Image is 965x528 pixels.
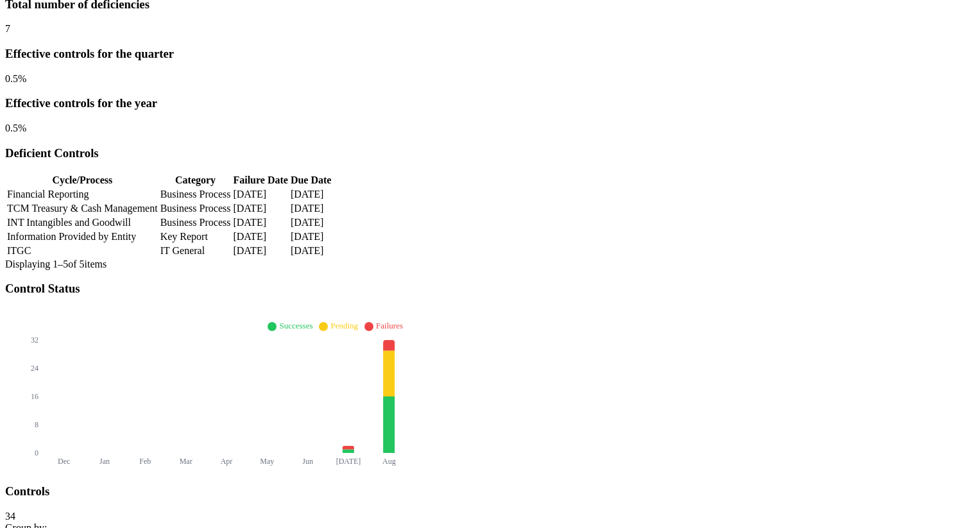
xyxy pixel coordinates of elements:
[290,216,332,229] td: [DATE]
[31,336,38,345] tspan: 32
[279,321,312,330] span: Successes
[290,202,332,215] td: [DATE]
[35,448,38,457] tspan: 0
[31,364,38,373] tspan: 24
[5,146,960,160] h3: Deficient Controls
[31,392,38,401] tspan: 16
[290,230,332,243] td: [DATE]
[376,321,403,330] span: Failures
[232,244,288,257] td: [DATE]
[160,174,232,187] th: Category
[6,244,158,257] td: ITGC
[35,420,38,429] tspan: 8
[5,484,960,498] h3: Controls
[99,457,110,466] tspan: Jan
[160,230,232,243] td: Key Report
[160,202,232,215] td: Business Process
[290,174,332,187] th: Due Date
[5,23,10,34] span: 7
[6,174,158,187] th: Cycle/Process
[302,457,313,466] tspan: Jun
[336,457,361,466] tspan: [DATE]
[5,259,107,269] span: Displaying 1– 5 of 5 items
[160,216,232,229] td: Business Process
[160,188,232,201] td: Business Process
[6,216,158,229] td: INT Intangibles and Goodwill
[5,96,960,110] h3: Effective controls for the year
[5,123,26,133] span: 0.5 %
[139,457,151,466] tspan: Feb
[5,73,26,84] span: 0.5 %
[232,216,288,229] td: [DATE]
[58,457,70,466] tspan: Dec
[232,188,288,201] td: [DATE]
[232,230,288,243] td: [DATE]
[160,244,232,257] td: IT General
[180,457,192,466] tspan: Mar
[221,457,233,466] tspan: Apr
[6,202,158,215] td: TCM Treasury & Cash Management
[5,282,960,296] h3: Control Status
[260,457,274,466] tspan: May
[232,174,288,187] th: Failure Date
[5,47,960,61] h3: Effective controls for the quarter
[290,188,332,201] td: [DATE]
[330,321,358,330] span: Pending
[290,244,332,257] td: [DATE]
[232,202,288,215] td: [DATE]
[382,457,396,466] tspan: Aug
[5,511,15,522] span: 34
[6,230,158,243] td: Information Provided by Entity
[6,188,158,201] td: Financial Reporting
